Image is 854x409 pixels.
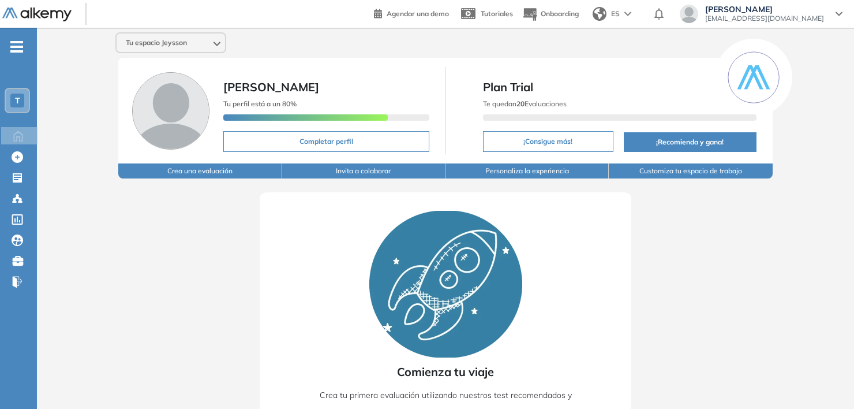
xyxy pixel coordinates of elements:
button: Onboarding [522,2,579,27]
div: Widget de chat [796,354,854,409]
span: Plan Trial [483,79,756,96]
img: world [593,7,606,21]
i: - [10,46,23,48]
span: Tutoriales [481,9,513,18]
button: ¡Consigue más! [483,131,613,152]
button: Customiza tu espacio de trabajo [609,163,772,179]
b: 20 [516,99,525,108]
span: T [15,96,20,105]
span: Tu perfil está a un 80% [223,99,297,108]
span: ES [611,9,620,19]
span: [EMAIL_ADDRESS][DOMAIN_NAME] [705,14,824,23]
span: Te quedan Evaluaciones [483,99,567,108]
img: Foto de perfil [132,72,209,150]
span: Onboarding [541,9,579,18]
iframe: Chat Widget [796,354,854,409]
span: [PERSON_NAME] [223,80,319,94]
img: arrow [624,12,631,16]
span: Tu espacio Jeysson [126,38,187,47]
a: Agendar una demo [374,6,449,20]
button: Completar perfil [223,131,429,152]
button: Invita a colaborar [282,163,445,179]
button: Crea una evaluación [118,163,282,179]
button: Personaliza la experiencia [445,163,609,179]
span: Agendar una demo [387,9,449,18]
img: Logo [2,8,72,22]
span: [PERSON_NAME] [705,5,824,14]
span: Comienza tu viaje [397,363,494,381]
button: ¡Recomienda y gana! [624,132,756,152]
img: Rocket [369,211,522,358]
